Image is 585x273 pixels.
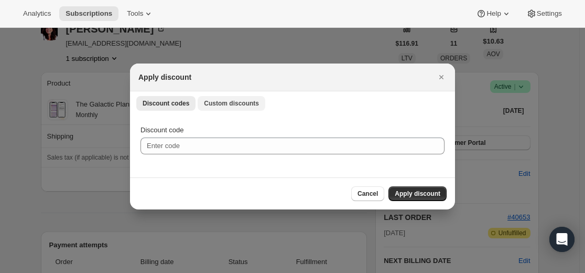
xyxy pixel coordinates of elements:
[351,186,384,201] button: Cancel
[17,6,57,21] button: Analytics
[138,72,191,82] h2: Apply discount
[59,6,118,21] button: Subscriptions
[140,126,183,134] span: Discount code
[66,9,112,18] span: Subscriptions
[140,138,445,154] input: Enter code
[549,227,575,252] div: Open Intercom Messenger
[143,99,189,108] span: Discount codes
[121,6,160,21] button: Tools
[537,9,562,18] span: Settings
[130,114,455,177] div: Discount codes
[127,9,143,18] span: Tools
[198,96,265,111] button: Custom discounts
[520,6,568,21] button: Settings
[470,6,517,21] button: Help
[23,9,51,18] span: Analytics
[136,96,196,111] button: Discount codes
[204,99,259,108] span: Custom discounts
[395,190,440,198] span: Apply discount
[434,70,449,85] button: Close
[486,9,501,18] span: Help
[388,186,447,201] button: Apply discount
[357,190,378,198] span: Cancel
